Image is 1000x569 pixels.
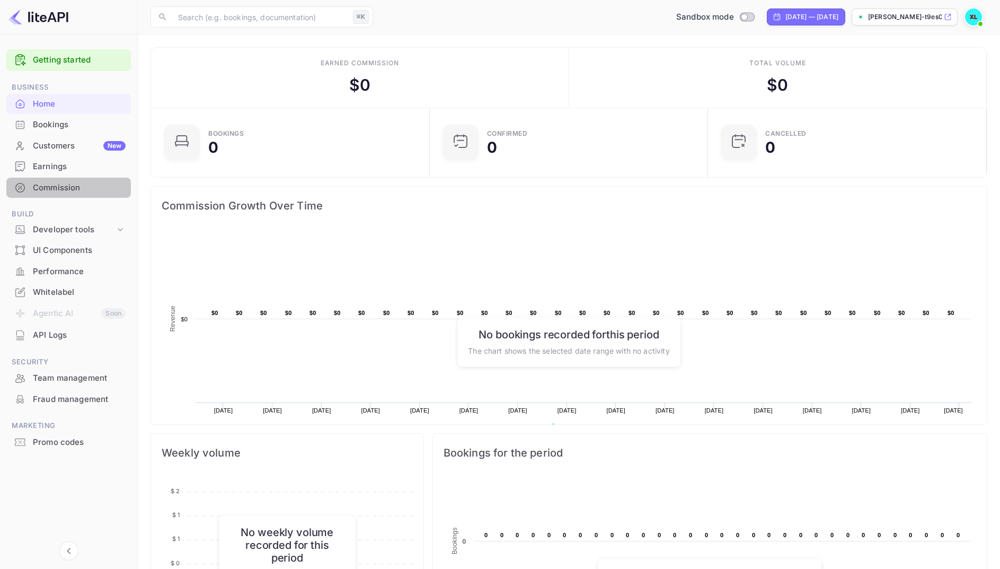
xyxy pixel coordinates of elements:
text: $0 [506,310,512,316]
text: $0 [751,310,758,316]
text: 0 [909,532,912,538]
text: 0 [563,532,566,538]
text: [DATE] [410,407,429,414]
span: Sandbox mode [676,11,734,23]
text: $0 [849,310,856,316]
text: 0 [941,532,944,538]
div: CANCELLED [765,130,807,137]
div: Bookings [208,130,244,137]
text: 0 [516,532,519,538]
div: Team management [6,368,131,389]
text: $0 [579,310,586,316]
text: $0 [604,310,610,316]
text: 0 [547,532,551,538]
text: $0 [653,310,660,316]
div: Earnings [6,156,131,177]
div: New [103,141,126,151]
text: $0 [358,310,365,316]
text: 0 [878,532,881,538]
div: $ 0 [767,73,788,97]
text: 0 [846,532,849,538]
a: Performance [6,261,131,281]
text: $0 [334,310,341,316]
button: Collapse navigation [59,541,78,561]
text: [DATE] [852,407,871,414]
text: 0 [462,538,465,545]
div: Click to change the date range period [767,8,845,25]
text: Bookings [451,528,458,555]
a: Earnings [6,156,131,176]
text: 0 [689,532,692,538]
a: Home [6,94,131,113]
text: $0 [677,310,684,316]
text: 0 [957,532,960,538]
span: Business [6,82,131,93]
text: $0 [898,310,905,316]
tspan: $ 1 [172,511,180,519]
text: 0 [720,532,723,538]
text: $0 [555,310,562,316]
text: 0 [862,532,865,538]
div: [DATE] — [DATE] [785,12,838,22]
text: $0 [948,310,954,316]
a: Whitelabel [6,282,131,302]
text: 0 [484,532,488,538]
tspan: $ 1 [172,535,180,542]
div: Customers [33,140,126,152]
a: Commission [6,178,131,197]
div: Promo codes [6,432,131,453]
div: ⌘K [353,10,369,24]
text: $0 [775,310,782,316]
text: [DATE] [656,407,675,414]
div: UI Components [33,244,126,257]
div: Performance [33,266,126,278]
input: Search (e.g. bookings, documentation) [172,6,349,28]
div: Home [6,94,131,115]
img: Xavier Lee [965,8,982,25]
text: $0 [481,310,488,316]
tspan: $ 2 [171,487,180,495]
text: 0 [642,532,645,538]
text: 0 [579,532,582,538]
div: 0 [208,140,218,155]
text: [DATE] [459,407,479,414]
div: UI Components [6,240,131,261]
text: 0 [500,532,503,538]
text: 0 [610,532,614,538]
text: $0 [260,310,267,316]
div: Performance [6,261,131,282]
div: Getting started [6,49,131,71]
text: $0 [211,310,218,316]
div: Whitelabel [6,282,131,303]
img: LiteAPI logo [8,8,68,25]
div: API Logs [6,325,131,346]
text: $0 [825,310,831,316]
a: CustomersNew [6,136,131,155]
text: $0 [432,310,439,316]
text: $0 [285,310,292,316]
div: Whitelabel [33,286,126,299]
text: Revenue [560,424,587,431]
text: 0 [783,532,786,538]
a: Fraud management [6,389,131,409]
text: $0 [702,310,709,316]
text: $0 [383,310,390,316]
text: [DATE] [901,407,920,414]
div: Developer tools [6,221,131,239]
span: Weekly volume [162,444,413,461]
div: Earned commission [321,58,399,68]
p: The chart shows the selected date range with no activity [468,345,669,356]
text: 0 [626,532,629,538]
text: $0 [530,310,537,316]
text: $0 [629,310,635,316]
text: 0 [658,532,661,538]
a: Getting started [33,54,126,66]
tspan: $ 0 [171,559,180,567]
div: Promo codes [33,436,126,449]
text: [DATE] [361,407,380,414]
text: $0 [309,310,316,316]
text: 0 [893,532,897,538]
text: $0 [727,310,733,316]
div: 0 [487,140,497,155]
text: [DATE] [754,407,773,414]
